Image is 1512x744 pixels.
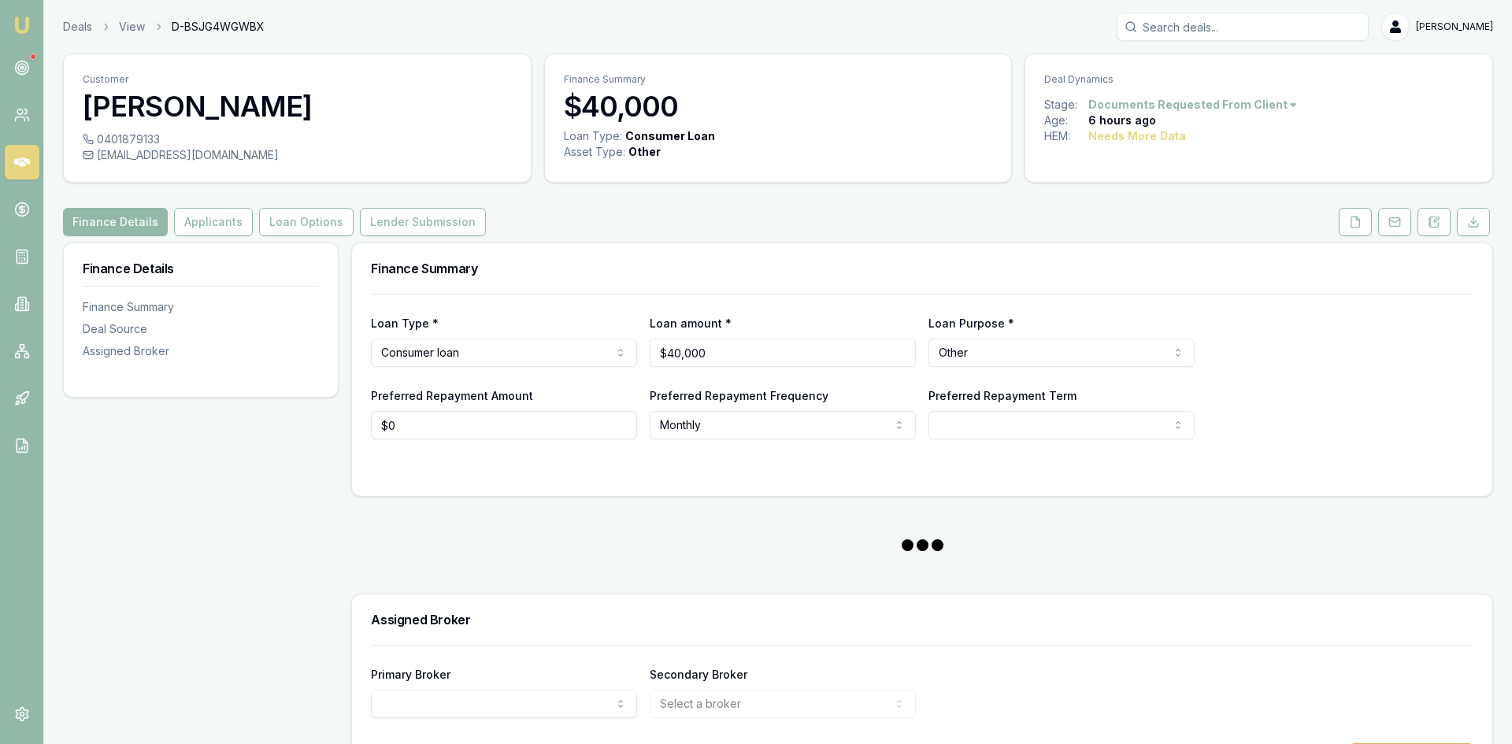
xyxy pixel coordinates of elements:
button: Loan Options [259,208,354,236]
div: Assigned Broker [83,343,319,359]
p: Finance Summary [564,73,993,86]
label: Loan amount * [650,316,732,330]
a: View [119,19,145,35]
h3: Finance Summary [371,262,1473,275]
div: [EMAIL_ADDRESS][DOMAIN_NAME] [83,147,512,163]
a: Loan Options [256,208,357,236]
h3: Assigned Broker [371,613,1473,626]
label: Preferred Repayment Frequency [650,389,828,402]
label: Primary Broker [371,668,450,681]
div: Other [628,144,661,160]
div: Age: [1044,113,1088,128]
h3: Finance Details [83,262,319,275]
nav: breadcrumb [63,19,265,35]
div: Consumer Loan [625,128,715,144]
a: Applicants [171,208,256,236]
label: Loan Type * [371,316,439,330]
h3: $40,000 [564,91,993,122]
div: Needs More Data [1088,128,1186,144]
span: D-BSJG4WGWBX [172,19,265,35]
input: $ [650,339,916,367]
button: Lender Submission [360,208,486,236]
div: Asset Type : [564,144,625,160]
p: Deal Dynamics [1044,73,1473,86]
button: Documents Requested From Client [1088,97,1299,113]
div: Finance Summary [83,299,319,315]
input: $ [371,411,637,439]
label: Secondary Broker [650,668,747,681]
input: Search deals [1117,13,1369,41]
div: HEM: [1044,128,1088,144]
h3: [PERSON_NAME] [83,91,512,122]
a: Finance Details [63,208,171,236]
div: Loan Type: [564,128,622,144]
span: [PERSON_NAME] [1416,20,1493,33]
button: Applicants [174,208,253,236]
div: Stage: [1044,97,1088,113]
label: Loan Purpose * [928,316,1014,330]
a: Deals [63,19,92,35]
a: Lender Submission [357,208,489,236]
div: 0401879133 [83,131,512,147]
div: 6 hours ago [1088,113,1156,128]
label: Preferred Repayment Term [928,389,1077,402]
button: Finance Details [63,208,168,236]
img: emu-icon-u.png [13,16,31,35]
div: Deal Source [83,321,319,337]
p: Customer [83,73,512,86]
label: Preferred Repayment Amount [371,389,533,402]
